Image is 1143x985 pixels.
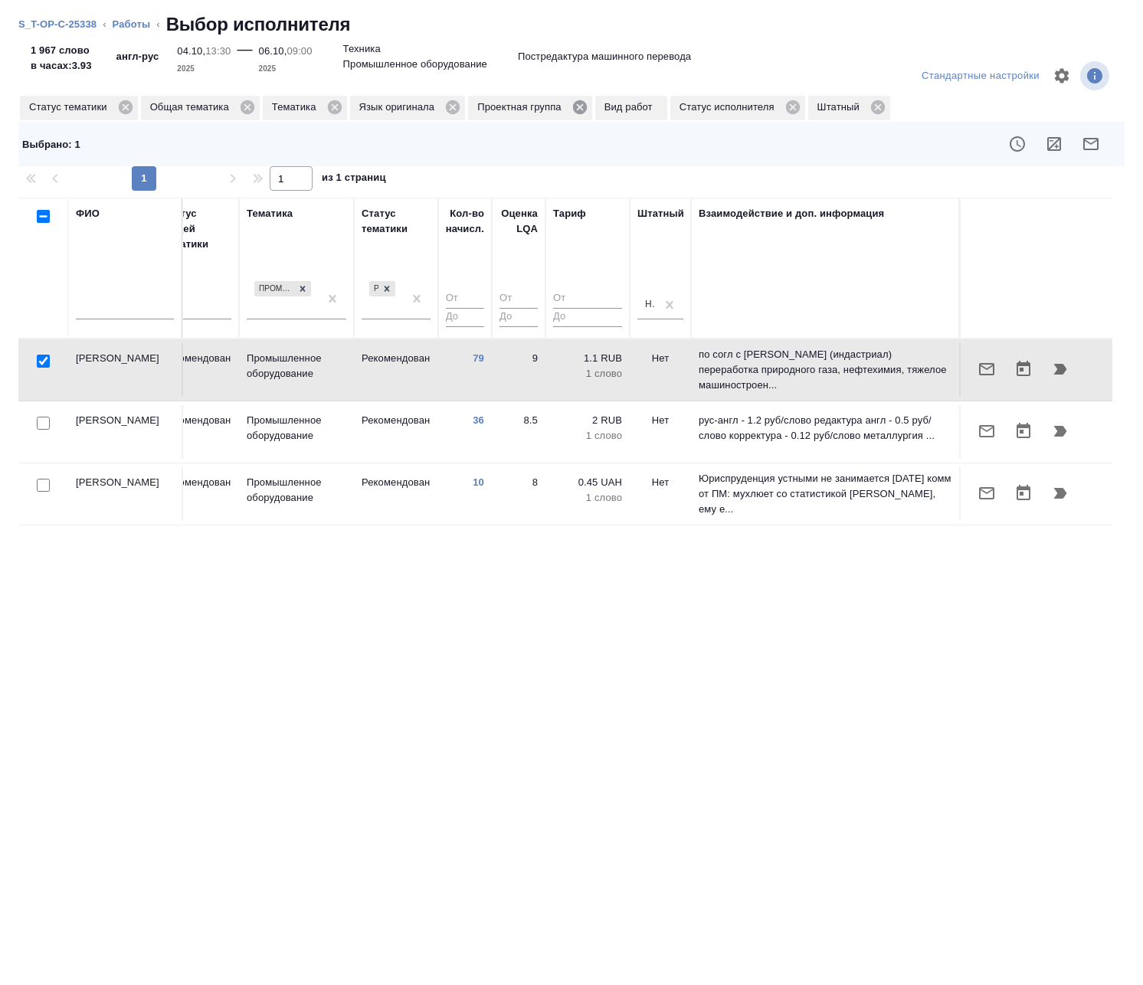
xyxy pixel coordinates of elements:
input: От [499,290,538,309]
td: Рекомендован [354,405,438,459]
td: Рекомендован [155,405,239,459]
p: по согл c [PERSON_NAME] (индастриал) переработка природного газа, нефтехимия, тяжелое машинострое... [699,347,951,393]
p: Тематика [272,100,322,115]
td: 8 [492,467,545,521]
p: Язык оригинала [359,100,440,115]
p: 1 слово [553,366,622,381]
li: ‹ [103,17,106,32]
input: От [553,290,622,309]
button: Продолжить [1042,475,1079,512]
a: 36 [473,414,484,426]
td: [PERSON_NAME] [68,343,183,397]
p: 2 RUB [553,413,622,428]
span: из 1 страниц [322,169,386,191]
td: Нет [630,467,691,521]
li: ‹ [156,17,159,32]
td: Рекомендован [354,467,438,521]
input: До [499,308,538,327]
div: Штатный [808,96,890,120]
button: Открыть календарь загрузки [1005,413,1042,450]
div: Рекомендован [369,281,378,297]
div: Тематика [247,206,293,221]
td: Рекомендован [155,343,239,397]
p: Вид работ [604,100,658,115]
span: Посмотреть информацию [1080,61,1112,90]
p: 13:30 [205,45,231,57]
td: 8.5 [492,405,545,459]
input: До [446,308,484,327]
button: Открыть календарь загрузки [1005,351,1042,388]
div: split button [918,64,1043,88]
button: Продолжить [1042,351,1079,388]
div: Язык оригинала [350,96,466,120]
div: Проектная группа [468,96,591,120]
td: [PERSON_NAME] [68,467,183,521]
p: 04.10, [177,45,205,57]
div: Промышленное оборудование [253,280,313,299]
p: Промышленное оборудование [247,475,346,506]
input: Выбери исполнителей, чтобы отправить приглашение на работу [37,479,50,492]
p: 1 слово [553,428,622,443]
p: Юриспруденция устными не занимается [DATE] комм от ПМ: мухлюет со статистикой [PERSON_NAME], ему ... [699,471,951,517]
td: Нет [630,343,691,397]
a: 10 [473,476,484,488]
input: Выбери исполнителей, чтобы отправить приглашение на работу [37,417,50,430]
button: Отправить предложение о работе [1073,126,1109,162]
div: Статус тематики [362,206,431,237]
p: 0.45 UAH [553,475,622,490]
button: Показать доступность исполнителя [999,126,1036,162]
button: Рассчитать маржинальность заказа [1036,126,1073,162]
p: 1.1 RUB [553,351,622,366]
p: Статус исполнителя [680,100,780,115]
div: Кол-во начисл. [446,206,484,237]
nav: breadcrumb [18,12,1125,37]
p: Промышленное оборудование [247,351,346,381]
input: До [553,308,622,327]
div: Статус исполнителя [670,96,805,120]
p: рус-англ - 1.2 руб/слово редактура англ - 0.5 руб/слово корректура - 0.12 руб/слово металлургия ... [699,413,951,443]
p: Проектная группа [477,100,566,115]
p: Статус тематики [29,100,113,115]
button: Отправить предложение о работе [968,413,1005,450]
span: Выбрано : 1 [22,139,80,150]
div: Промышленное оборудование [254,281,294,297]
div: Взаимодействие и доп. информация [699,206,884,221]
p: 1 слово [553,490,622,506]
td: Нет [630,405,691,459]
td: Рекомендован [155,467,239,521]
button: Отправить предложение о работе [968,475,1005,512]
div: Рекомендован [368,280,397,299]
div: Общая тематика [141,96,260,120]
p: 06.10, [259,45,287,57]
a: Работы [113,18,151,30]
div: Тариф [553,206,586,221]
p: Постредактура машинного перевода [518,49,691,64]
button: Отправить предложение о работе [968,351,1005,388]
a: 79 [473,352,484,364]
a: S_T-OP-C-25338 [18,18,97,30]
div: Тематика [263,96,347,120]
p: Штатный [817,100,865,115]
p: 09:00 [287,45,312,57]
p: 1 967 слово [31,43,92,58]
td: 9 [492,343,545,397]
td: Рекомендован [354,343,438,397]
span: Настроить таблицу [1043,57,1080,94]
div: — [237,37,252,77]
p: Промышленное оборудование [247,413,346,443]
p: Техника [343,41,381,57]
td: [PERSON_NAME] [68,405,183,459]
p: Общая тематика [150,100,234,115]
button: Продолжить [1042,413,1079,450]
div: Статус тематики [20,96,138,120]
div: ФИО [76,206,100,221]
div: Оценка LQA [499,206,538,237]
div: Статус общей тематики [162,206,231,252]
button: Открыть календарь загрузки [1005,475,1042,512]
div: Штатный [637,206,684,221]
div: Нет [645,298,657,311]
h2: Выбор исполнителя [166,12,351,37]
input: От [446,290,484,309]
